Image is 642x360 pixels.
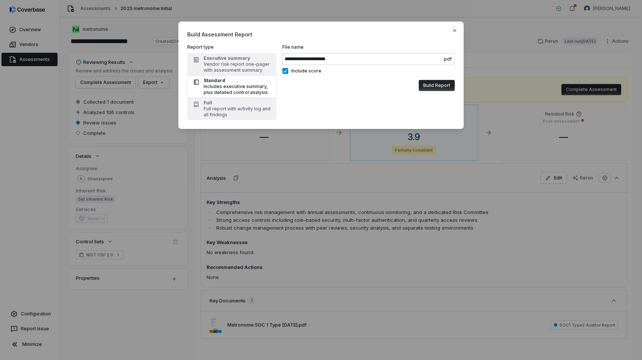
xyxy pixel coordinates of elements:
div: Standard [204,78,272,84]
span: Build Assessment Report [187,30,455,38]
label: Report type [187,44,276,50]
span: .pdf [443,56,452,62]
div: Full report with activity log and all findings [204,106,272,118]
span: Include score [291,68,321,74]
div: Includes executive summary, plus detailed control analysis [204,84,272,95]
div: Executive summary [204,55,272,61]
div: Vendor risk report one-pager with assessment summary [204,61,272,73]
div: Full [204,100,272,106]
label: File name [282,44,455,65]
input: File name.pdf [282,53,455,65]
button: Build Report [419,80,455,91]
button: Include score [282,68,288,74]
